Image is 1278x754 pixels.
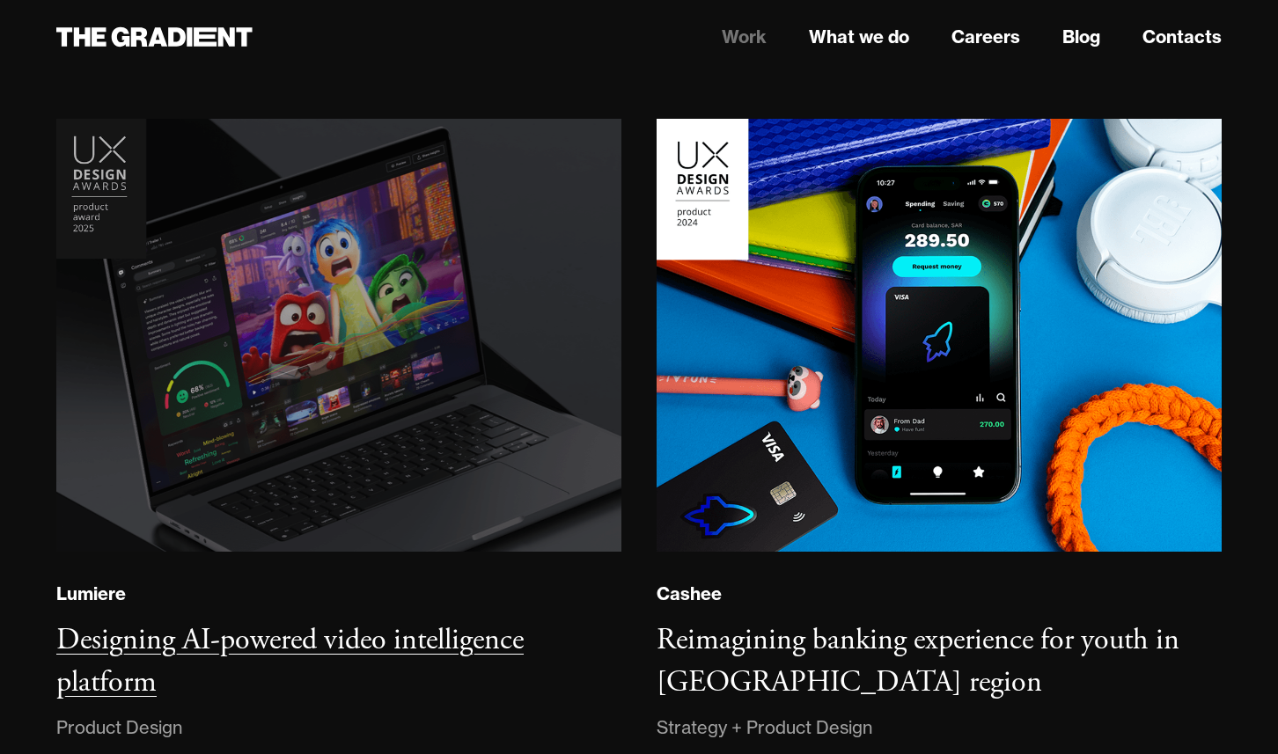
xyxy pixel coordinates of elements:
[809,24,909,50] a: What we do
[56,714,182,742] div: Product Design
[722,24,767,50] a: Work
[951,24,1020,50] a: Careers
[56,582,126,605] div: Lumiere
[657,714,872,742] div: Strategy + Product Design
[1142,24,1222,50] a: Contacts
[657,621,1179,701] h3: Reimagining banking experience for youth in [GEOGRAPHIC_DATA] region
[56,621,524,701] h3: Designing AI-powered video intelligence platform
[1062,24,1100,50] a: Blog
[657,582,722,605] div: Cashee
